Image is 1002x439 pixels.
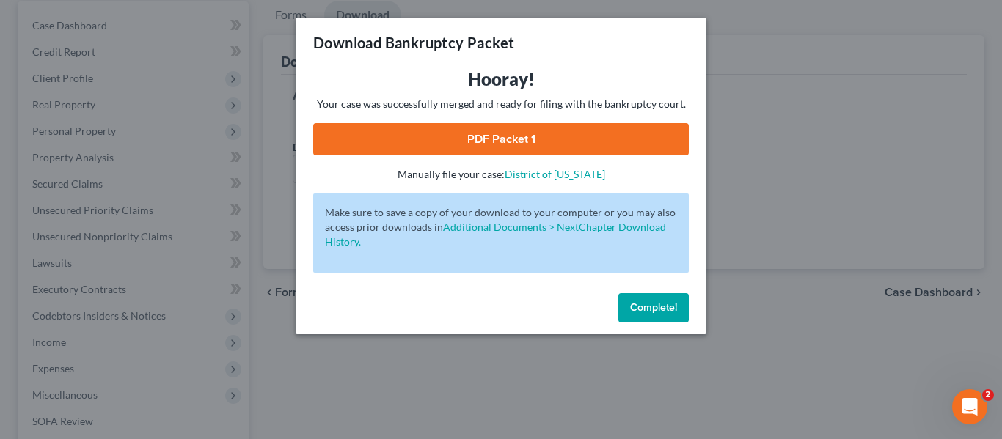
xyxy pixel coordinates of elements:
p: Make sure to save a copy of your download to your computer or you may also access prior downloads in [325,205,677,249]
a: Additional Documents > NextChapter Download History. [325,221,666,248]
span: Complete! [630,301,677,314]
iframe: Intercom live chat [952,389,987,424]
h3: Hooray! [313,67,689,91]
p: Your case was successfully merged and ready for filing with the bankruptcy court. [313,97,689,111]
button: Complete! [618,293,689,322]
h3: Download Bankruptcy Packet [313,32,514,53]
a: District of [US_STATE] [505,168,605,180]
span: 2 [982,389,994,401]
p: Manually file your case: [313,167,689,182]
a: PDF Packet 1 [313,123,689,155]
